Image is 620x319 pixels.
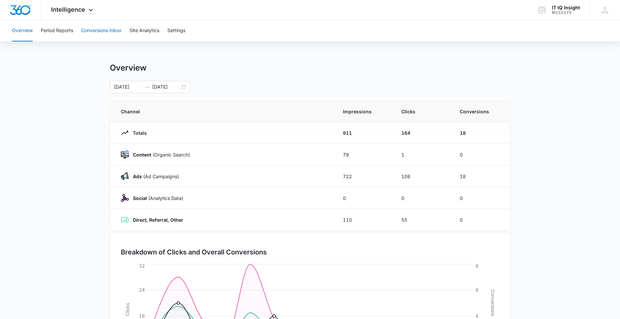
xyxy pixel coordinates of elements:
[393,144,452,166] td: 1
[343,108,385,115] span: Impressions
[152,83,180,91] input: End date
[393,122,452,144] td: 164
[393,209,452,231] td: 55
[552,10,580,15] div: account id
[41,20,73,41] button: Period Reports
[475,287,478,293] tspan: 6
[133,195,147,201] strong: Social
[12,20,33,41] button: Overview
[124,303,130,316] tspan: Clicks
[393,187,452,209] td: 0
[121,150,129,158] img: Content
[335,144,393,166] td: 79
[475,313,478,319] tspan: 4
[139,263,145,269] tspan: 32
[452,166,510,187] td: 18
[129,173,179,180] p: (Ad Campaigns)
[144,84,150,90] span: swap-right
[490,289,496,316] tspan: Conversions
[51,6,85,13] span: Intelligence
[167,20,185,41] button: Settings
[133,152,151,157] strong: Content
[335,166,393,187] td: 722
[401,108,444,115] span: Clicks
[475,263,478,269] tspan: 8
[335,122,393,144] td: 911
[129,129,147,136] p: Totals
[139,313,145,319] tspan: 16
[552,5,580,10] div: account name
[460,108,499,115] span: Conversions
[133,174,142,179] strong: Ads
[121,247,267,257] h3: Breakdown of Clicks and Overall Conversions
[452,122,510,144] td: 18
[144,84,150,90] span: to
[110,63,147,73] h1: Overview
[139,287,145,293] tspan: 24
[121,108,327,115] span: Channel
[335,187,393,209] td: 0
[129,195,183,202] p: (Analytics Data)
[452,144,510,166] td: 0
[81,20,122,41] button: Conversions Inbox
[121,194,129,202] img: Social
[393,166,452,187] td: 108
[133,217,183,223] strong: Direct, Referral, Other
[114,83,142,91] input: Start date
[121,172,129,180] img: Ads
[452,187,510,209] td: 0
[452,209,510,231] td: 0
[129,151,190,158] p: (Organic Search)
[130,20,159,41] button: Site Analytics
[335,209,393,231] td: 110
